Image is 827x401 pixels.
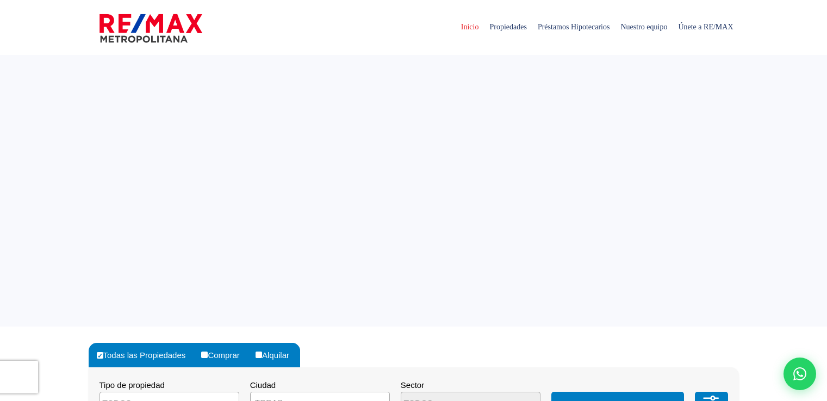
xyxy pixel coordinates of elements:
[97,352,103,359] input: Todas las Propiedades
[94,343,197,367] label: Todas las Propiedades
[253,343,300,367] label: Alquilar
[100,380,165,390] span: Tipo de propiedad
[456,11,484,43] span: Inicio
[532,11,615,43] span: Préstamos Hipotecarios
[198,343,250,367] label: Comprar
[256,352,262,358] input: Alquilar
[250,380,276,390] span: Ciudad
[615,11,673,43] span: Nuestro equipo
[100,12,202,45] img: remax-metropolitana-logo
[201,352,208,358] input: Comprar
[484,11,532,43] span: Propiedades
[673,11,738,43] span: Únete a RE/MAX
[401,380,424,390] span: Sector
